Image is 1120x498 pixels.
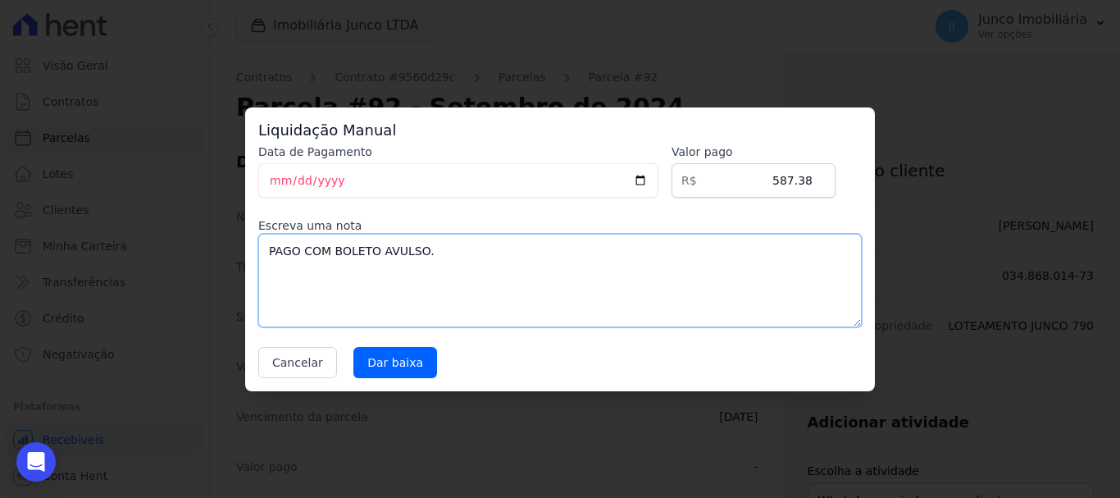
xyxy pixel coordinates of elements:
label: Escreva uma nota [258,217,862,234]
div: Open Intercom Messenger [16,442,56,482]
h3: Liquidação Manual [258,121,862,140]
input: Dar baixa [353,347,437,378]
button: Cancelar [258,347,337,378]
label: Valor pago [672,144,835,160]
label: Data de Pagamento [258,144,658,160]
